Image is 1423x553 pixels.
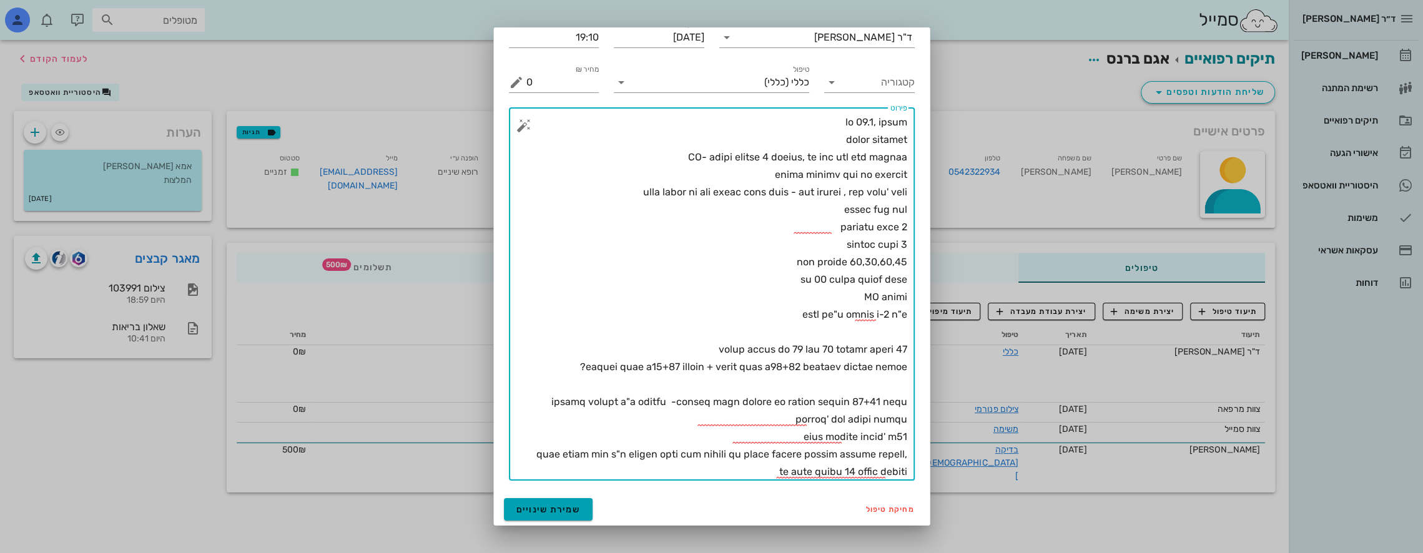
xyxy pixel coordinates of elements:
[509,75,524,90] button: מחיר ₪ appended action
[890,104,907,113] label: פירוט
[576,65,599,74] label: מחיר ₪
[764,77,789,88] span: (כללי)
[793,65,809,74] label: טיפול
[516,504,581,515] span: שמירת שינויים
[504,498,593,521] button: שמירת שינויים
[791,77,809,88] span: כללי
[866,505,915,514] span: מחיקת טיפול
[719,27,915,47] div: תיעודד"ר [PERSON_NAME]
[814,32,912,43] div: ד"ר [PERSON_NAME]
[861,501,920,518] button: מחיקת טיפול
